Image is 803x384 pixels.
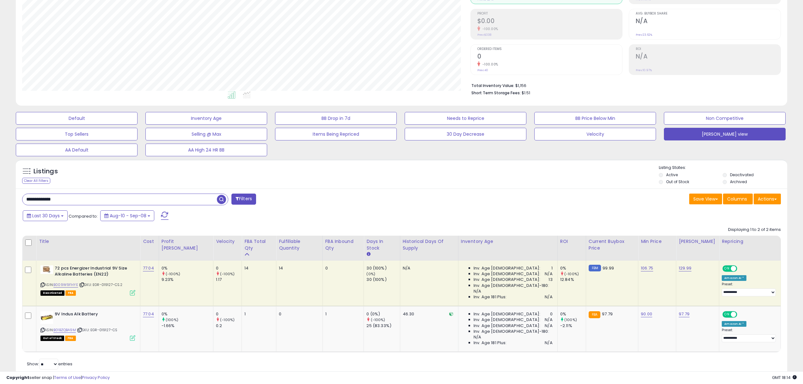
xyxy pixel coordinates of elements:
[723,312,731,317] span: ON
[659,165,787,171] p: Listing States:
[560,323,586,329] div: -2.11%
[603,265,614,271] span: 99.99
[65,290,76,296] span: FBA
[477,17,622,26] h2: $0.00
[477,53,622,61] h2: 0
[27,361,72,367] span: Show: entries
[366,271,375,276] small: (0%)
[736,312,746,317] span: OFF
[551,265,553,271] span: 1
[664,128,786,140] button: [PERSON_NAME] view
[679,238,716,245] div: [PERSON_NAME]
[477,68,488,72] small: Prev: 40
[325,238,361,251] div: FBA inbound Qty
[636,12,781,15] span: Avg. Buybox Share
[666,172,678,177] label: Active
[34,167,58,176] h5: Listings
[371,317,385,322] small: (-100%)
[366,277,400,282] div: 30 (100%)
[22,178,50,184] div: Clear All Filters
[602,311,613,317] span: 97.79
[474,265,540,271] span: Inv. Age [DEMOGRAPHIC_DATA]:
[730,179,747,184] label: Archived
[679,265,691,271] a: 129.99
[366,323,400,329] div: 25 (83.33%)
[589,238,635,251] div: Current Buybox Price
[545,323,552,329] span: N/A
[689,194,722,204] button: Save View
[77,327,117,332] span: | SKU: EGR-019127-CS
[53,282,78,288] a: B009W9FHYE
[560,311,586,317] div: 0%
[55,265,132,279] b: 72 pcs Energizer Industrial 9V Size Alkaline Batteries (EN22)
[471,90,521,96] b: Short Term Storage Fees:
[736,266,746,271] span: OFF
[636,33,652,37] small: Prev: 23.62%
[636,53,781,61] h2: N/A
[550,311,553,317] span: 0
[40,290,64,296] span: All listings that are unavailable for purchase on Amazon for any reason other than out-of-stock
[40,336,64,341] span: All listings that are currently out of stock and unavailable for purchase on Amazon
[403,311,453,317] div: 46.30
[474,277,540,282] span: Inv. Age [DEMOGRAPHIC_DATA]:
[166,317,178,322] small: (100%)
[143,265,154,271] a: 77.04
[16,128,138,140] button: Top Sellers
[474,294,507,300] span: Inv. Age 181 Plus:
[754,194,781,204] button: Actions
[723,194,753,204] button: Columns
[564,271,579,276] small: (-100%)
[231,194,256,205] button: Filters
[641,238,673,245] div: Min Price
[405,112,526,125] button: Needs to Reprice
[79,282,123,287] span: | SKU: EGR-019127-CS.2
[82,375,110,381] a: Privacy Policy
[589,265,601,271] small: FBM
[16,144,138,156] button: AA Default
[636,17,781,26] h2: N/A
[55,311,132,319] b: 9V Indus Alk Battery
[722,321,746,327] div: Amazon AI *
[560,238,583,245] div: ROI
[54,375,81,381] a: Terms of Use
[723,266,731,271] span: ON
[143,238,156,245] div: Cost
[23,210,68,221] button: Last 30 Days
[244,265,271,271] div: 14
[545,294,552,300] span: N/A
[560,265,586,271] div: 0%
[545,271,552,277] span: N/A
[6,375,29,381] strong: Copyright
[589,311,600,318] small: FBA
[216,238,239,245] div: Velocity
[403,265,453,271] div: N/A
[16,112,138,125] button: Default
[366,251,370,257] small: Days In Stock.
[636,68,652,72] small: Prev: 10.97%
[480,62,498,67] small: -100.00%
[728,227,781,233] div: Displaying 1 to 2 of 2 items
[162,265,213,271] div: 0%
[474,334,481,340] span: N/A
[480,27,498,31] small: -100.00%
[6,375,110,381] div: seller snap | |
[545,317,552,323] span: N/A
[474,271,540,277] span: Inv. Age [DEMOGRAPHIC_DATA]:
[474,329,549,334] span: Inv. Age [DEMOGRAPHIC_DATA]-180:
[474,288,481,294] span: N/A
[772,375,797,381] span: 2025-10-9 18:14 GMT
[474,323,540,329] span: Inv. Age [DEMOGRAPHIC_DATA]:
[100,210,154,221] button: Aug-10 - Sep-08
[477,47,622,51] span: Ordered Items
[366,265,400,271] div: 30 (100%)
[220,317,235,322] small: (-100%)
[40,311,53,324] img: 41OplIY2dOL._SL40_.jpg
[162,277,213,282] div: 9.23%
[40,265,53,274] img: 31Y6PUppMFL._SL40_.jpg
[279,311,317,317] div: 0
[679,311,690,317] a: 97.79
[279,265,317,271] div: 14
[216,277,242,282] div: 1.17
[32,213,60,219] span: Last 30 Days
[40,265,135,295] div: ASIN:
